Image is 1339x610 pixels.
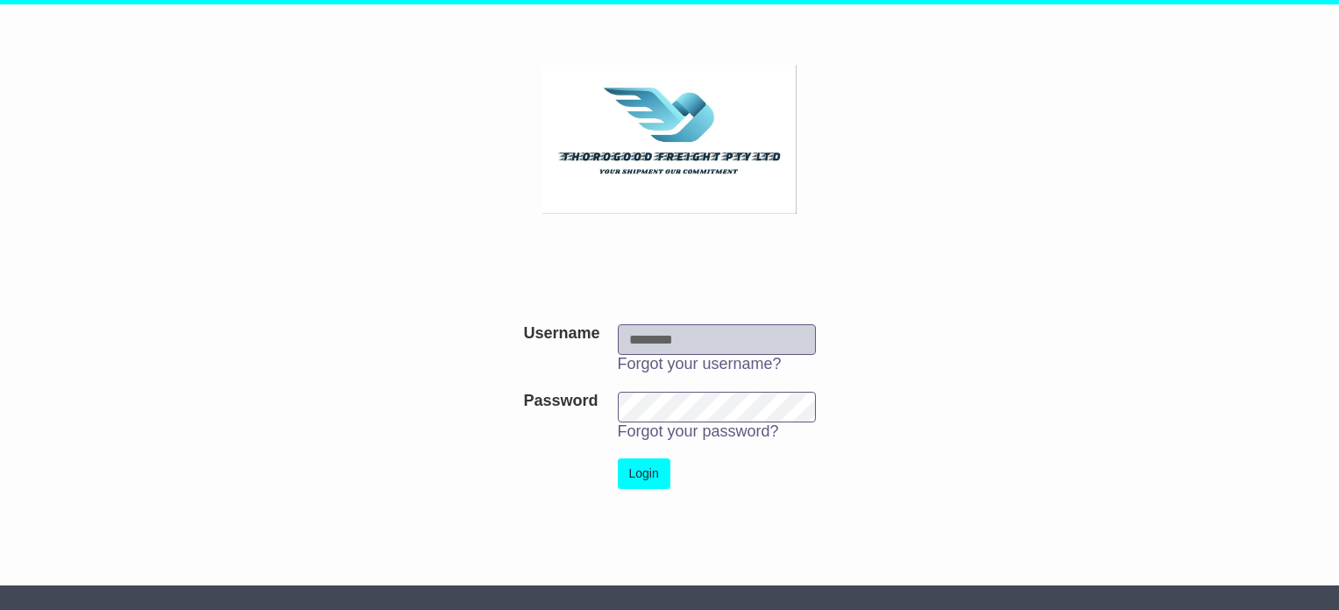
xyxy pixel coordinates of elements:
label: Password [523,392,598,411]
a: Forgot your password? [618,422,779,440]
a: Forgot your username? [618,355,782,372]
label: Username [523,324,599,344]
button: Login [618,458,670,489]
img: Thorogood Freight Pty Ltd [542,65,797,214]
